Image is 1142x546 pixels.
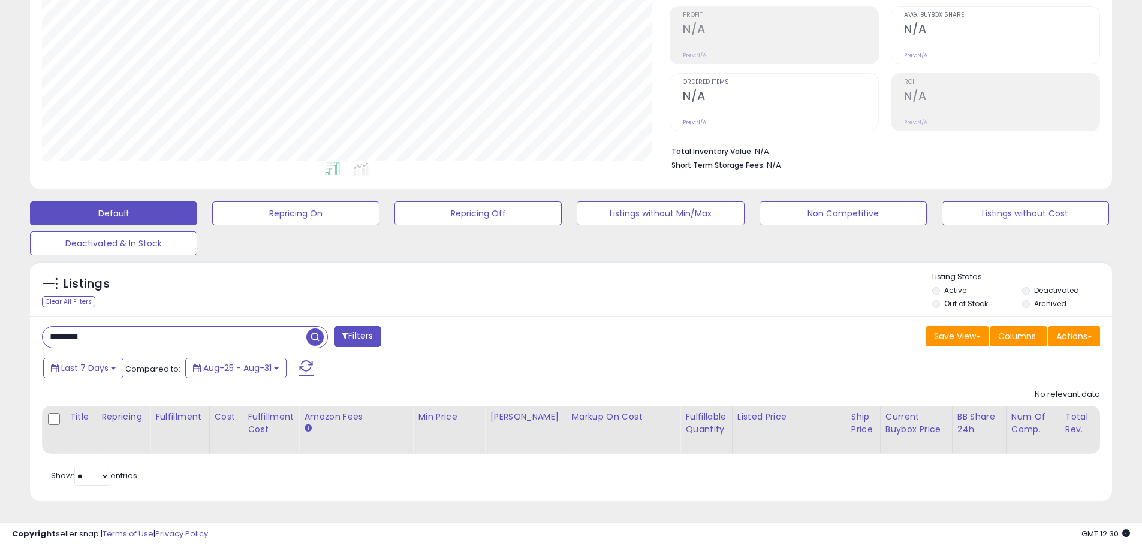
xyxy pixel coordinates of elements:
[932,272,1112,283] p: Listing States:
[490,411,561,423] div: [PERSON_NAME]
[577,201,744,225] button: Listings without Min/Max
[1034,298,1066,309] label: Archived
[683,89,878,105] h2: N/A
[904,89,1099,105] h2: N/A
[926,326,989,346] button: Save View
[851,411,875,436] div: Ship Price
[304,423,311,434] small: Amazon Fees.
[683,52,706,59] small: Prev: N/A
[942,201,1109,225] button: Listings without Cost
[671,160,765,170] b: Short Term Storage Fees:
[103,528,153,539] a: Terms of Use
[30,231,197,255] button: Deactivated & In Stock
[1011,411,1055,436] div: Num of Comp.
[904,12,1099,19] span: Avg. Buybox Share
[51,470,137,481] span: Show: entries
[767,159,781,171] span: N/A
[957,411,1001,436] div: BB Share 24h.
[904,52,927,59] small: Prev: N/A
[185,358,287,378] button: Aug-25 - Aug-31
[155,528,208,539] a: Privacy Policy
[944,285,966,295] label: Active
[334,326,381,347] button: Filters
[671,146,753,156] b: Total Inventory Value:
[43,358,123,378] button: Last 7 Days
[248,411,294,436] div: Fulfillment Cost
[1048,326,1100,346] button: Actions
[998,330,1036,342] span: Columns
[70,411,91,423] div: Title
[304,411,408,423] div: Amazon Fees
[683,22,878,38] h2: N/A
[1034,285,1079,295] label: Deactivated
[212,201,379,225] button: Repricing On
[418,411,480,423] div: Min Price
[30,201,197,225] button: Default
[155,411,204,423] div: Fulfillment
[904,79,1099,86] span: ROI
[885,411,947,436] div: Current Buybox Price
[12,528,56,539] strong: Copyright
[737,411,841,423] div: Listed Price
[760,201,927,225] button: Non Competitive
[215,411,238,423] div: Cost
[904,119,927,126] small: Prev: N/A
[394,201,562,225] button: Repricing Off
[685,411,727,436] div: Fulfillable Quantity
[683,119,706,126] small: Prev: N/A
[904,22,1099,38] h2: N/A
[12,529,208,540] div: seller snap | |
[1081,528,1130,539] span: 2025-09-8 12:30 GMT
[671,143,1091,158] li: N/A
[571,411,675,423] div: Markup on Cost
[1065,411,1109,436] div: Total Rev.
[125,363,180,375] span: Compared to:
[683,12,878,19] span: Profit
[990,326,1047,346] button: Columns
[567,406,680,454] th: The percentage added to the cost of goods (COGS) that forms the calculator for Min & Max prices.
[42,296,95,307] div: Clear All Filters
[61,362,109,374] span: Last 7 Days
[1035,389,1100,400] div: No relevant data
[944,298,988,309] label: Out of Stock
[203,362,272,374] span: Aug-25 - Aug-31
[101,411,145,423] div: Repricing
[64,276,110,292] h5: Listings
[683,79,878,86] span: Ordered Items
